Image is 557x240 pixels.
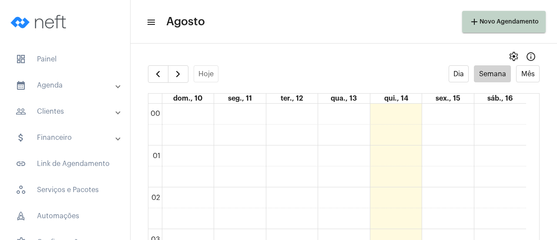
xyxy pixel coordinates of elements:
span: settings [508,51,519,62]
a: 10 de agosto de 2025 [171,94,204,103]
mat-icon: Info [526,51,536,62]
mat-panel-title: Financeiro [16,132,116,143]
mat-panel-title: Agenda [16,80,116,91]
mat-icon: add [469,17,480,27]
mat-panel-title: Clientes [16,106,116,117]
mat-expansion-panel-header: sidenav iconFinanceiro [5,127,130,148]
span: Novo Agendamento [469,19,539,25]
span: Link de Agendamento [9,153,121,174]
span: Automações [9,206,121,226]
span: Painel [9,49,121,70]
a: 12 de agosto de 2025 [279,94,305,103]
button: Dia [449,65,469,82]
span: Serviços e Pacotes [9,179,121,200]
button: Info [522,48,540,65]
span: sidenav icon [16,185,26,195]
button: Novo Agendamento [462,11,546,33]
mat-expansion-panel-header: sidenav iconClientes [5,101,130,122]
div: 02 [150,194,162,202]
div: 01 [151,152,162,160]
img: logo-neft-novo-2.png [7,4,72,39]
mat-icon: sidenav icon [146,17,155,27]
mat-icon: sidenav icon [16,132,26,143]
mat-icon: sidenav icon [16,80,26,91]
a: 14 de agosto de 2025 [383,94,410,103]
button: Hoje [194,65,219,82]
a: 11 de agosto de 2025 [226,94,254,103]
button: Mês [516,65,540,82]
button: Próximo Semana [168,65,188,83]
a: 15 de agosto de 2025 [434,94,462,103]
span: sidenav icon [16,211,26,221]
mat-icon: sidenav icon [16,106,26,117]
span: sidenav icon [16,54,26,64]
mat-icon: sidenav icon [16,159,26,169]
div: 00 [149,110,162,118]
span: Agosto [166,15,205,29]
mat-expansion-panel-header: sidenav iconAgenda [5,75,130,96]
a: 13 de agosto de 2025 [329,94,359,103]
button: Semana Anterior [148,65,168,83]
button: settings [505,48,522,65]
button: Semana [474,65,511,82]
a: 16 de agosto de 2025 [486,94,514,103]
